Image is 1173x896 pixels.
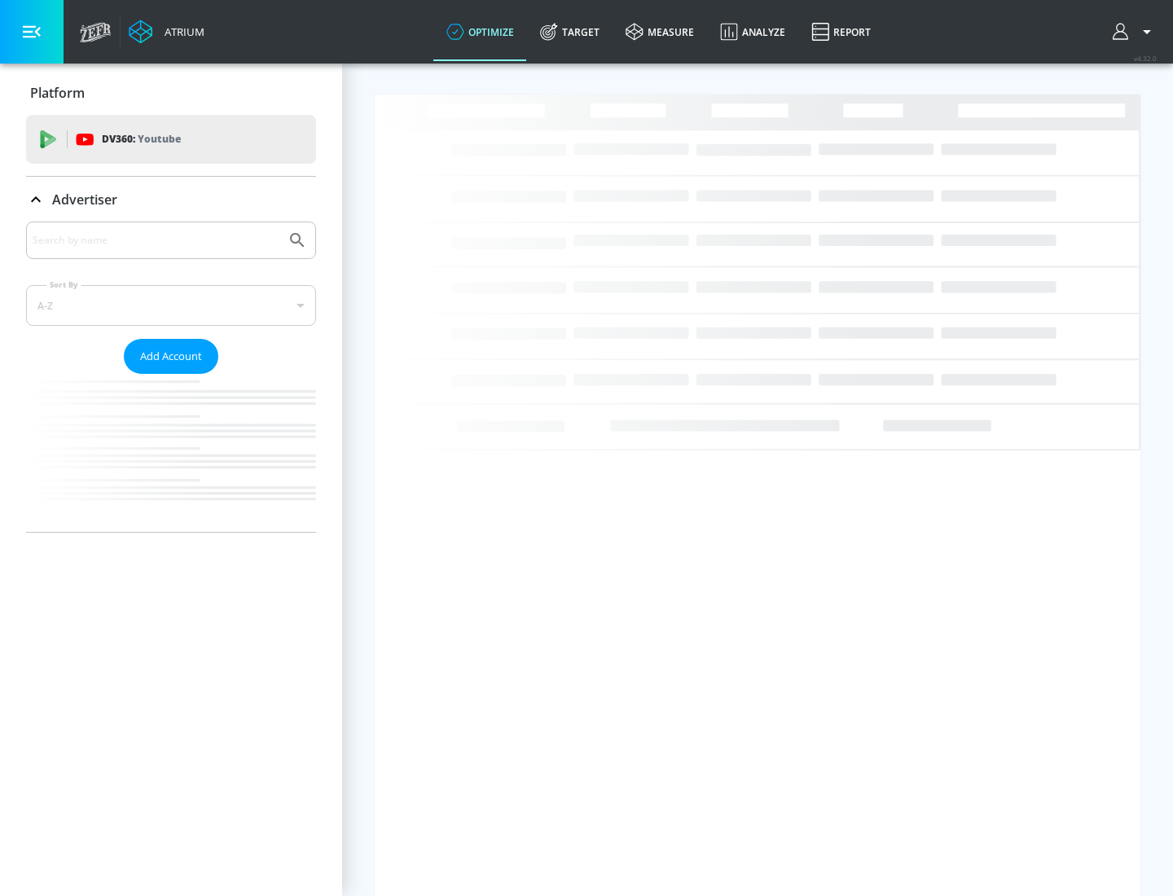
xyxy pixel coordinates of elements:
[33,230,279,251] input: Search by name
[433,2,527,61] a: optimize
[102,130,181,148] p: DV360:
[158,24,204,39] div: Atrium
[26,70,316,116] div: Platform
[140,347,202,366] span: Add Account
[52,191,117,209] p: Advertiser
[613,2,707,61] a: measure
[26,177,316,222] div: Advertiser
[26,285,316,326] div: A-Z
[124,339,218,374] button: Add Account
[1134,54,1157,63] span: v 4.32.0
[527,2,613,61] a: Target
[798,2,884,61] a: Report
[129,20,204,44] a: Atrium
[26,222,316,532] div: Advertiser
[46,279,81,290] label: Sort By
[707,2,798,61] a: Analyze
[138,130,181,147] p: Youtube
[26,374,316,532] nav: list of Advertiser
[30,84,85,102] p: Platform
[26,115,316,164] div: DV360: Youtube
